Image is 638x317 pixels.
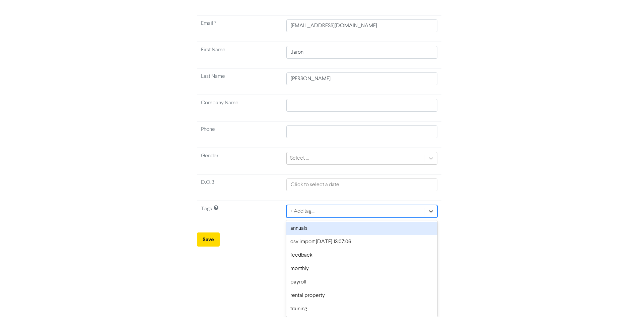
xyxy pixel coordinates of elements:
[197,42,283,68] td: First Name
[197,121,283,148] td: Phone
[197,201,283,227] td: Tags
[286,289,437,302] div: rental property
[286,222,437,235] div: annuals
[286,249,437,262] div: feedback
[197,148,283,174] td: Gender
[197,15,283,42] td: Required
[286,235,437,249] div: csv import [DATE] 13:07:06
[286,178,437,191] input: Click to select a date
[605,285,638,317] iframe: Chat Widget
[286,275,437,289] div: payroll
[197,95,283,121] td: Company Name
[197,68,283,95] td: Last Name
[286,302,437,316] div: training
[197,174,283,201] td: D.O.B
[286,262,437,275] div: monthly
[197,232,220,247] button: Save
[290,154,309,162] div: Select ...
[290,207,314,215] div: + Add tag...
